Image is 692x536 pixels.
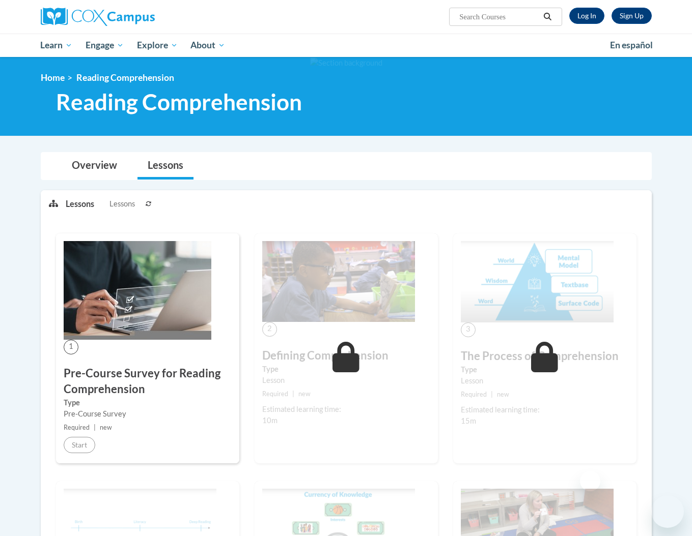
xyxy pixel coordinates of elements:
[86,39,124,51] span: Engage
[262,375,430,386] div: Lesson
[603,35,659,56] a: En español
[262,390,288,398] span: Required
[64,408,232,420] div: Pre-Course Survey
[94,424,96,431] span: |
[66,198,94,210] p: Lessons
[262,241,415,322] img: Course Image
[262,404,430,415] div: Estimated learning time:
[461,322,476,337] span: 3
[64,241,211,340] img: Course Image
[610,40,653,50] span: En español
[262,322,277,337] span: 2
[458,11,540,23] input: Search Courses
[461,416,476,425] span: 15m
[651,495,684,528] iframe: Button to launch messaging window
[64,340,78,354] span: 1
[64,366,232,397] h3: Pre-Course Survey for Reading Comprehension
[137,39,178,51] span: Explore
[497,391,509,398] span: new
[190,39,225,51] span: About
[56,88,302,115] span: Reading Comprehension
[262,348,430,364] h3: Defining Comprehension
[64,424,90,431] span: Required
[41,8,234,26] a: Cox Campus
[262,364,430,375] label: Type
[298,390,311,398] span: new
[310,57,382,69] img: Section background
[41,72,65,83] a: Home
[41,8,155,26] img: Cox Campus
[461,348,629,364] h3: The Process of Comprehension
[569,8,604,24] a: Log In
[292,390,294,398] span: |
[100,424,112,431] span: new
[262,416,278,425] span: 10m
[184,34,232,57] a: About
[540,11,555,23] button: Search
[40,39,72,51] span: Learn
[76,72,174,83] span: Reading Comprehension
[580,471,600,491] iframe: Close message
[461,375,629,386] div: Lesson
[491,391,493,398] span: |
[109,198,135,210] span: Lessons
[612,8,652,24] a: Register
[64,437,95,453] button: Start
[62,153,127,180] a: Overview
[137,153,193,180] a: Lessons
[25,34,667,57] div: Main menu
[461,404,629,415] div: Estimated learning time:
[130,34,184,57] a: Explore
[34,34,79,57] a: Learn
[461,391,487,398] span: Required
[64,397,232,408] label: Type
[79,34,130,57] a: Engage
[461,364,629,375] label: Type
[461,241,614,322] img: Course Image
